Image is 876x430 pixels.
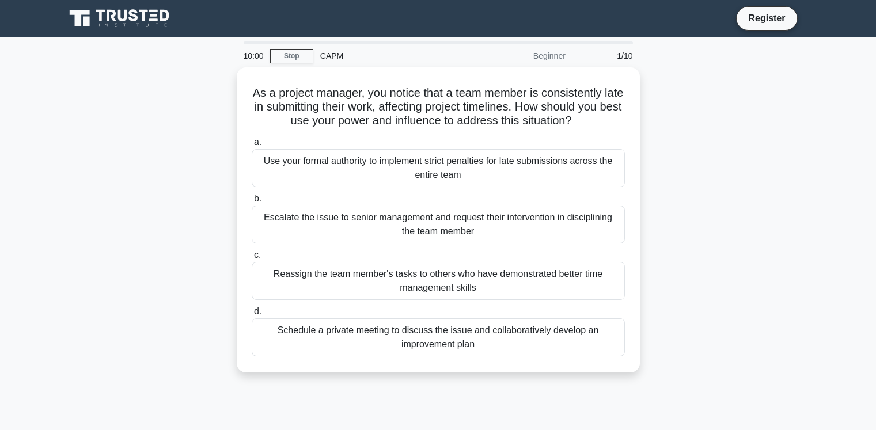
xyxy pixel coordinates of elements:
div: Beginner [472,44,572,67]
a: Register [741,11,792,25]
span: c. [254,250,261,260]
div: Escalate the issue to senior management and request their intervention in disciplining the team m... [252,206,625,243]
div: Reassign the team member's tasks to others who have demonstrated better time management skills [252,262,625,300]
div: CAPM [313,44,472,67]
div: 10:00 [237,44,270,67]
a: Stop [270,49,313,63]
span: a. [254,137,261,147]
div: Use your formal authority to implement strict penalties for late submissions across the entire team [252,149,625,187]
span: b. [254,193,261,203]
div: Schedule a private meeting to discuss the issue and collaboratively develop an improvement plan [252,318,625,356]
h5: As a project manager, you notice that a team member is consistently late in submitting their work... [251,86,626,128]
span: d. [254,306,261,316]
div: 1/10 [572,44,640,67]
